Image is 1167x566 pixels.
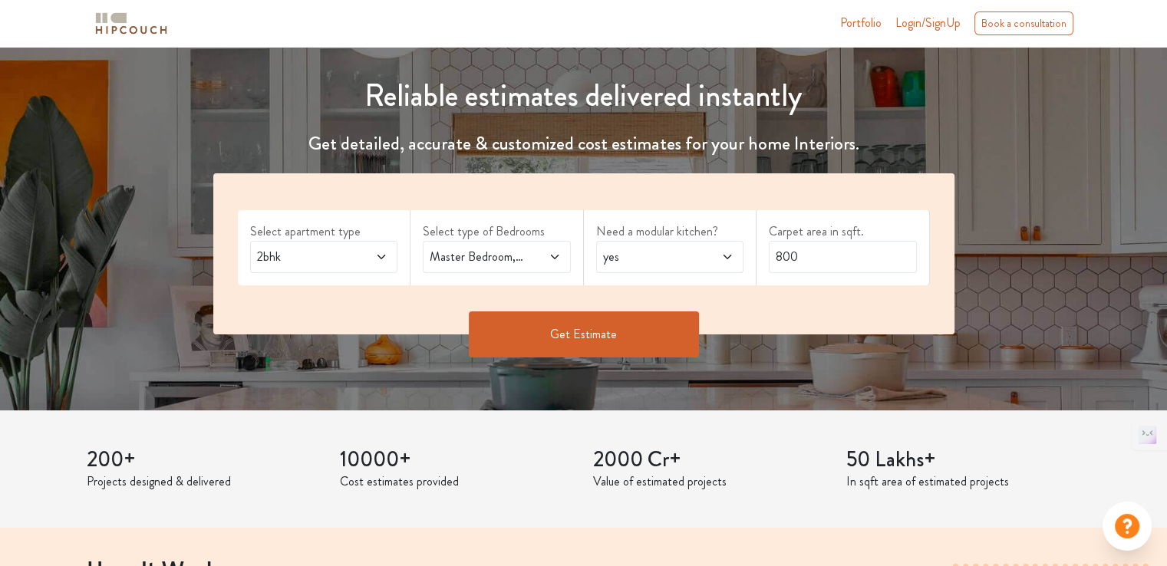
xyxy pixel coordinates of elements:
h3: 10000+ [340,447,575,473]
label: Need a modular kitchen? [596,222,744,241]
h3: 200+ [87,447,321,473]
p: Projects designed & delivered [87,472,321,491]
span: 2bhk [254,248,354,266]
span: Login/SignUp [895,14,961,31]
p: Cost estimates provided [340,472,575,491]
input: Enter area sqft [769,241,917,273]
span: logo-horizontal.svg [93,6,170,41]
h4: Get detailed, accurate & customized cost estimates for your home Interiors. [204,133,964,155]
img: logo-horizontal.svg [93,10,170,37]
p: Value of estimated projects [593,472,828,491]
h1: Reliable estimates delivered instantly [204,77,964,114]
button: Get Estimate [469,311,699,357]
a: Portfolio [840,14,882,32]
span: Master Bedroom,Kids Room 1 [427,248,527,266]
h3: 2000 Cr+ [593,447,828,473]
label: Select type of Bedrooms [423,222,571,241]
label: Select apartment type [250,222,398,241]
h3: 50 Lakhs+ [846,447,1081,473]
p: In sqft area of estimated projects [846,472,1081,491]
span: yes [600,248,701,266]
label: Carpet area in sqft. [769,222,917,241]
div: Book a consultation [974,12,1073,35]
